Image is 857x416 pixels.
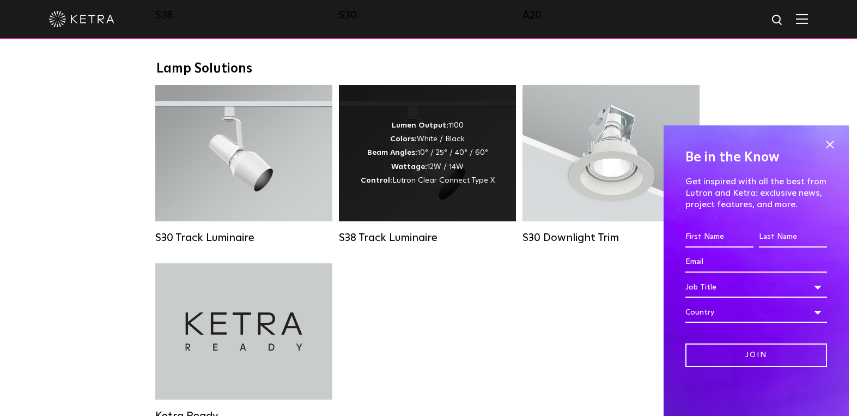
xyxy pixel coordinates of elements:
div: S30 Downlight Trim [522,231,700,244]
input: Email [685,252,827,273]
strong: Colors: [390,135,417,143]
div: S30 Track Luminaire [155,231,332,244]
img: Hamburger%20Nav.svg [796,14,808,24]
input: Join [685,343,827,367]
strong: Wattage: [391,163,427,171]
img: search icon [771,14,785,27]
a: S30 Downlight Trim S30 Downlight Trim [522,85,700,247]
div: S38 Track Luminaire [339,231,516,244]
input: First Name [685,227,753,248]
input: Last Name [759,227,827,248]
h4: Be in the Know [685,147,827,168]
div: 1100 White / Black 10° / 25° / 40° / 60° 12W / 14W [361,119,495,188]
img: ketra-logo-2019-white [49,11,114,27]
strong: Lumen Output: [392,122,448,129]
a: S38 Track Luminaire Lumen Output:1100Colors:White / BlackBeam Angles:10° / 25° / 40° / 60°Wattage... [339,85,516,247]
p: Get inspired with all the best from Lutron and Ketra: exclusive news, project features, and more. [685,176,827,210]
div: Lamp Solutions [156,61,701,77]
span: Lutron Clear Connect Type X [392,177,495,184]
a: S30 Track Luminaire Lumen Output:1100Colors:White / BlackBeam Angles:15° / 25° / 40° / 60° / 90°W... [155,85,332,247]
strong: Beam Angles: [367,149,417,156]
strong: Control: [361,177,392,184]
div: Country [685,302,827,323]
div: Job Title [685,277,827,298]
